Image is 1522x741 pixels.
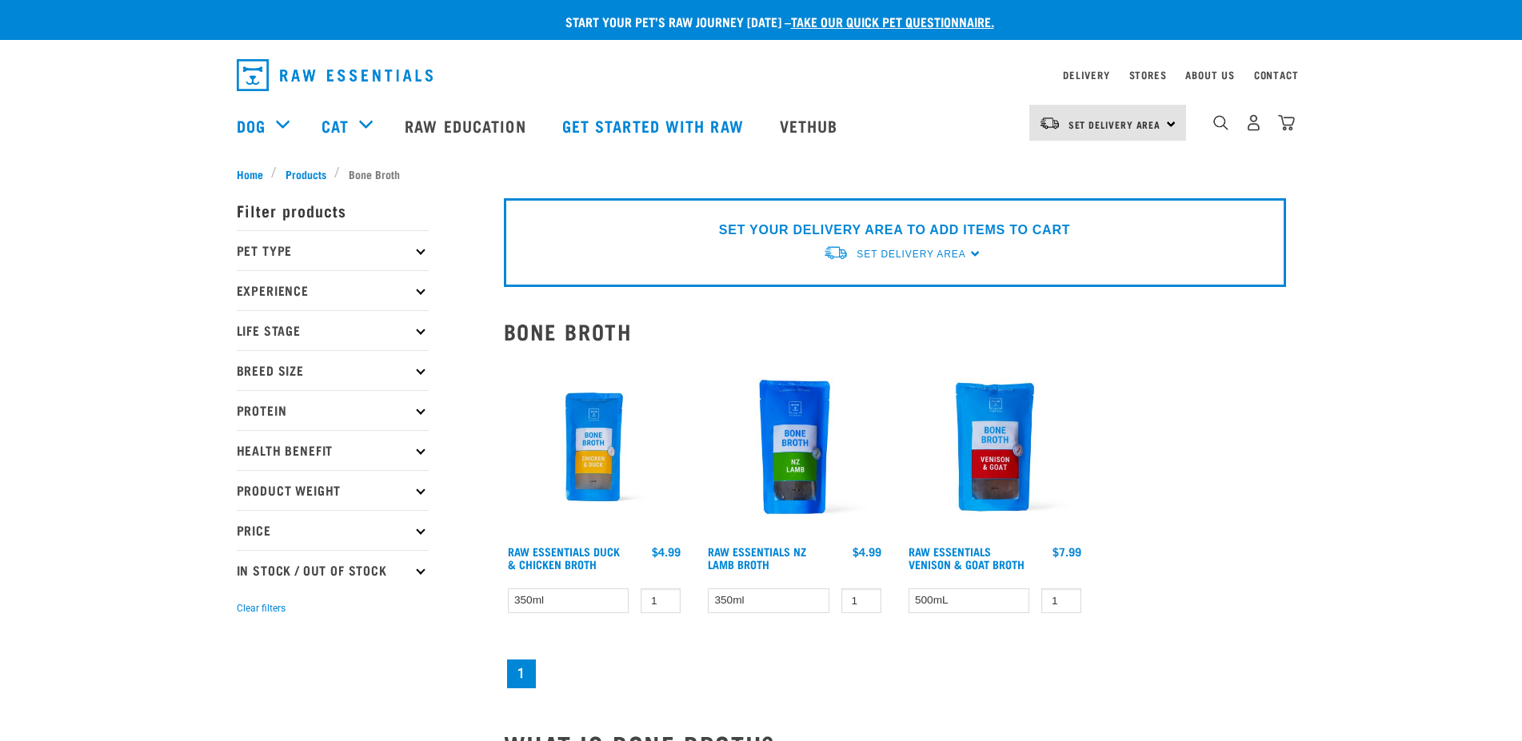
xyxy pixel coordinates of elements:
img: Raw Essentials New Zealand Lamb Bone Broth For Cats & Dogs [704,357,885,538]
span: Home [237,165,263,182]
p: Product Weight [237,470,429,510]
a: Stores [1129,72,1167,78]
p: Protein [237,390,429,430]
h2: Bone Broth [504,319,1286,344]
a: Contact [1254,72,1299,78]
a: Get started with Raw [546,94,764,157]
p: Price [237,510,429,550]
img: user.png [1245,114,1262,131]
a: Cat [322,114,349,137]
a: Raw Education [389,94,545,157]
span: Products [286,165,326,182]
a: Dog [237,114,266,137]
img: van-moving.png [823,245,849,261]
nav: breadcrumbs [237,165,1286,182]
p: Breed Size [237,350,429,390]
img: home-icon@2x.png [1278,114,1295,131]
p: Experience [237,270,429,310]
img: Raw Essentials Logo [237,59,433,91]
div: $4.99 [652,545,681,558]
p: Pet Type [237,230,429,270]
input: 1 [841,588,881,613]
div: $7.99 [1053,545,1081,558]
img: van-moving.png [1039,116,1061,130]
a: Raw Essentials Venison & Goat Broth [909,548,1025,567]
a: Page 1 [507,659,536,688]
img: Raw Essentials Venison Goat Novel Protein Hypoallergenic Bone Broth Cats & Dogs [905,357,1086,538]
p: Filter products [237,190,429,230]
a: About Us [1185,72,1234,78]
span: Set Delivery Area [857,249,965,260]
button: Clear filters [237,601,286,616]
a: Products [277,165,334,182]
a: Vethub [764,94,858,157]
a: Home [237,165,272,182]
a: Delivery [1063,72,1109,78]
input: 1 [1041,588,1081,613]
img: RE Product Shoot 2023 Nov8793 1 [504,357,685,538]
a: take our quick pet questionnaire. [791,18,994,25]
p: Life Stage [237,310,429,350]
span: Set Delivery Area [1069,122,1161,127]
nav: dropdown navigation [224,53,1299,98]
p: Health Benefit [237,430,429,470]
div: $4.99 [853,545,881,558]
input: 1 [641,588,681,613]
nav: pagination [504,656,1286,691]
a: Raw Essentials NZ Lamb Broth [708,548,806,567]
p: SET YOUR DELIVERY AREA TO ADD ITEMS TO CART [719,221,1070,240]
a: Raw Essentials Duck & Chicken Broth [508,548,620,567]
img: home-icon-1@2x.png [1213,115,1228,130]
p: In Stock / Out Of Stock [237,550,429,590]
